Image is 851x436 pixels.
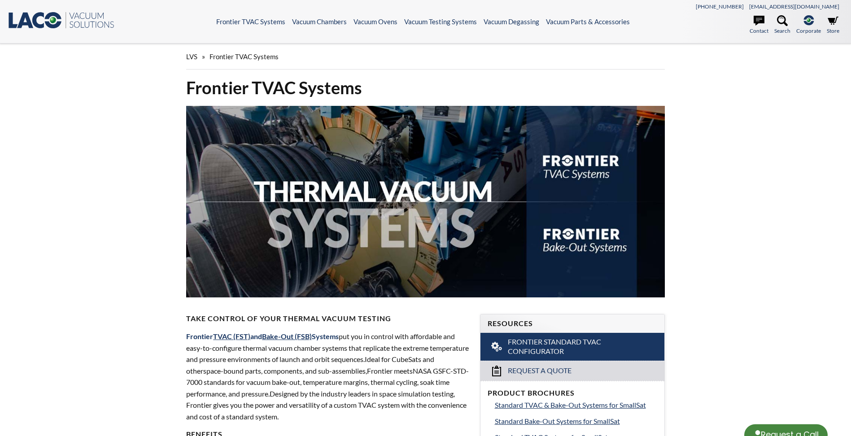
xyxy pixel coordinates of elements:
span: Frontier Standard TVAC Configurator [508,337,638,356]
h4: Resources [488,319,657,328]
a: Standard TVAC & Bake-Out Systems for SmallSat [495,399,657,411]
h4: Product Brochures [488,388,657,398]
p: put you in control with affordable and easy-to-configure thermal vacuum chamber systems that repl... [186,331,469,423]
span: Id [365,355,371,363]
a: Vacuum Ovens [353,17,397,26]
a: Request a Quote [480,361,664,381]
span: Designed by the industry leaders in space simulation testing, Frontier gives you the power and ve... [186,389,467,421]
span: NASA GSFC-STD-7000 standards for vacuum bake-out, temperature margins, thermal cycling, soak time... [186,366,469,398]
a: Vacuum Degassing [484,17,539,26]
a: Search [774,15,790,35]
a: Frontier TVAC Systems [216,17,285,26]
a: Store [827,15,839,35]
span: Corporate [796,26,821,35]
h1: Frontier TVAC Systems [186,77,664,99]
span: space-bound parts, components, and sub-assemblies, [203,366,367,375]
a: Frontier Standard TVAC Configurator [480,333,664,361]
span: Standard TVAC & Bake-Out Systems for SmallSat [495,401,646,409]
span: xtreme temperature and pressure environments of launch and orbit sequences. eal for CubeSats and ... [186,344,469,375]
a: [EMAIL_ADDRESS][DOMAIN_NAME] [749,3,839,10]
span: Frontier TVAC Systems [209,52,279,61]
a: Vacuum Testing Systems [404,17,477,26]
span: Standard Bake-Out Systems for SmallSat [495,417,620,425]
a: Bake-Out (FSB) [262,332,312,340]
h4: Take Control of Your Thermal Vacuum Testing [186,314,469,323]
a: TVAC (FST) [213,332,250,340]
a: [PHONE_NUMBER] [696,3,744,10]
span: Request a Quote [508,366,572,375]
a: Vacuum Parts & Accessories [546,17,630,26]
a: Vacuum Chambers [292,17,347,26]
a: Standard Bake-Out Systems for SmallSat [495,415,657,427]
div: » [186,44,664,70]
a: Contact [750,15,768,35]
span: LVS [186,52,197,61]
span: Frontier and Systems [186,332,339,340]
img: Thermal Vacuum Systems header [186,106,664,297]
